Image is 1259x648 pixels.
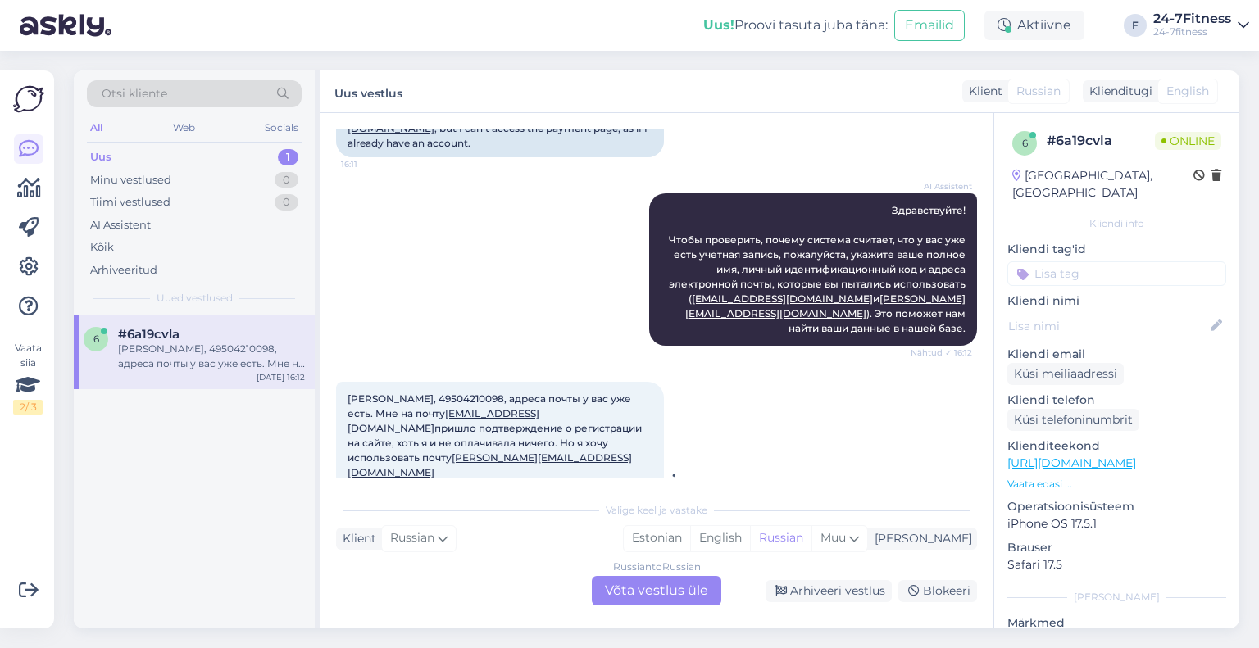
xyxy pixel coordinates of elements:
[894,10,965,41] button: Emailid
[692,292,873,305] a: [EMAIL_ADDRESS][DOMAIN_NAME]
[690,526,750,551] div: English
[703,17,734,33] b: Uus!
[1007,241,1226,258] p: Kliendi tag'id
[1155,132,1221,150] span: Online
[1016,83,1061,100] span: Russian
[1012,167,1193,202] div: [GEOGRAPHIC_DATA], [GEOGRAPHIC_DATA]
[1007,477,1226,492] p: Vaata edasi ...
[1007,292,1226,310] p: Kliendi nimi
[334,80,402,102] label: Uus vestlus
[1166,83,1209,100] span: English
[703,16,888,35] div: Proovi tasuta juba täna:
[868,530,972,547] div: [PERSON_NAME]
[13,400,43,415] div: 2 / 3
[1007,556,1226,573] p: Safari 17.5
[613,560,701,574] div: Russian to Russian
[1007,590,1226,605] div: [PERSON_NAME]
[1007,409,1139,431] div: Küsi telefoninumbrit
[1153,25,1231,39] div: 24-7fitness
[157,291,233,306] span: Uued vestlused
[13,84,44,115] img: Askly Logo
[348,451,632,478] a: [PERSON_NAME][EMAIL_ADDRESS][DOMAIN_NAME]
[1008,317,1207,335] input: Lisa nimi
[1007,363,1124,385] div: Küsi meiliaadressi
[1153,12,1249,39] a: 24-7Fitness24-7fitness
[1007,392,1226,409] p: Kliendi telefon
[750,526,811,551] div: Russian
[257,371,305,383] div: [DATE] 16:12
[90,239,114,256] div: Kõik
[1007,346,1226,363] p: Kliendi email
[1124,14,1147,37] div: F
[1007,539,1226,556] p: Brauser
[348,392,644,478] span: [PERSON_NAME], 49504210098, адреса почты у вас уже есть. Мне на почту пришло подтверждение о реги...
[1007,614,1226,632] p: Märkmed
[898,580,977,602] div: Blokeeri
[102,85,167,102] span: Otsi kliente
[1007,498,1226,515] p: Operatsioonisüsteem
[275,172,298,188] div: 0
[90,149,111,165] div: Uus
[766,580,892,602] div: Arhiveeri vestlus
[13,341,43,415] div: Vaata siia
[90,194,170,211] div: Tiimi vestlused
[87,117,106,138] div: All
[275,194,298,211] div: 0
[1083,83,1152,100] div: Klienditugi
[118,327,180,342] span: #6a19cvla
[118,342,305,371] div: [PERSON_NAME], 49504210098, адреса почты у вас уже есть. Мне на почту [EMAIL_ADDRESS][DOMAIN_NAME...
[93,333,99,345] span: 6
[90,217,151,233] div: AI Assistent
[1007,261,1226,286] input: Lisa tag
[90,172,171,188] div: Minu vestlused
[170,117,198,138] div: Web
[592,576,721,605] div: Võta vestlus üle
[390,529,434,547] span: Russian
[820,530,846,545] span: Muu
[1047,131,1155,151] div: # 6a19cvla
[1007,216,1226,231] div: Kliendi info
[336,530,376,547] div: Klient
[911,180,972,193] span: AI Assistent
[911,347,972,359] span: Nähtud ✓ 16:12
[984,11,1084,40] div: Aktiivne
[278,149,298,165] div: 1
[336,503,977,518] div: Valige keel ja vastake
[624,526,690,551] div: Estonian
[962,83,1002,100] div: Klient
[1022,137,1028,149] span: 6
[1153,12,1231,25] div: 24-7Fitness
[90,262,157,279] div: Arhiveeritud
[341,158,402,170] span: 16:11
[261,117,302,138] div: Socials
[1007,515,1226,532] p: iPhone OS 17.5.1
[1007,455,1136,470] a: [URL][DOMAIN_NAME]
[1007,437,1226,455] p: Klienditeekond
[669,204,968,334] span: Здравствуйте! Чтобы проверить, почему система считает, что у вас уже есть учетная запись, пожалуй...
